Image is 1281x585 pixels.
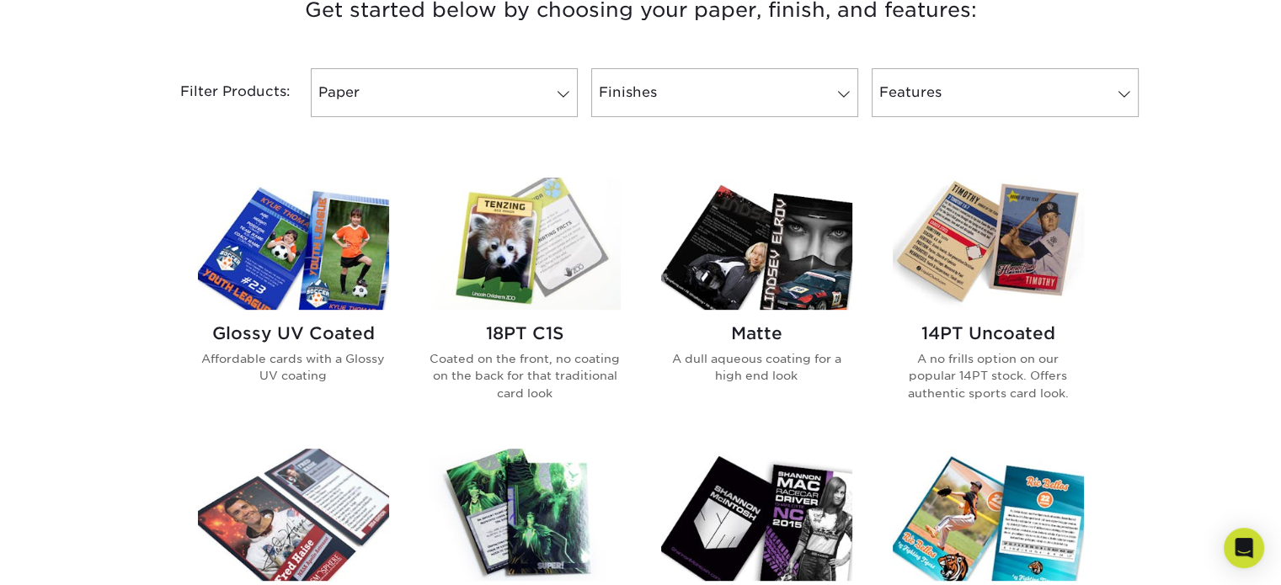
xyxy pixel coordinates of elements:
[661,449,852,581] img: Inline Foil Trading Cards
[311,68,578,117] a: Paper
[661,323,852,343] h2: Matte
[872,68,1139,117] a: Features
[430,178,621,310] img: 18PT C1S Trading Cards
[430,178,621,428] a: 18PT C1S Trading Cards 18PT C1S Coated on the front, no coating on the back for that traditional ...
[430,350,621,402] p: Coated on the front, no coating on the back for that traditional card look
[198,178,389,310] img: Glossy UV Coated Trading Cards
[430,323,621,343] h2: 18PT C1S
[591,68,858,117] a: Finishes
[893,178,1084,310] img: 14PT Uncoated Trading Cards
[198,350,389,385] p: Affordable cards with a Glossy UV coating
[661,178,852,428] a: Matte Trading Cards Matte A dull aqueous coating for a high end look
[198,449,389,581] img: Silk Laminated Trading Cards
[893,449,1084,581] img: Silk w/ Spot UV Trading Cards
[893,323,1084,343] h2: 14PT Uncoated
[198,323,389,343] h2: Glossy UV Coated
[661,350,852,385] p: A dull aqueous coating for a high end look
[893,178,1084,428] a: 14PT Uncoated Trading Cards 14PT Uncoated A no frills option on our popular 14PT stock. Offers au...
[136,68,304,117] div: Filter Products:
[893,350,1084,402] p: A no frills option on our popular 14PT stock. Offers authentic sports card look.
[430,449,621,581] img: Glossy UV Coated w/ Inline Foil Trading Cards
[661,178,852,310] img: Matte Trading Cards
[1224,528,1264,568] div: Open Intercom Messenger
[198,178,389,428] a: Glossy UV Coated Trading Cards Glossy UV Coated Affordable cards with a Glossy UV coating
